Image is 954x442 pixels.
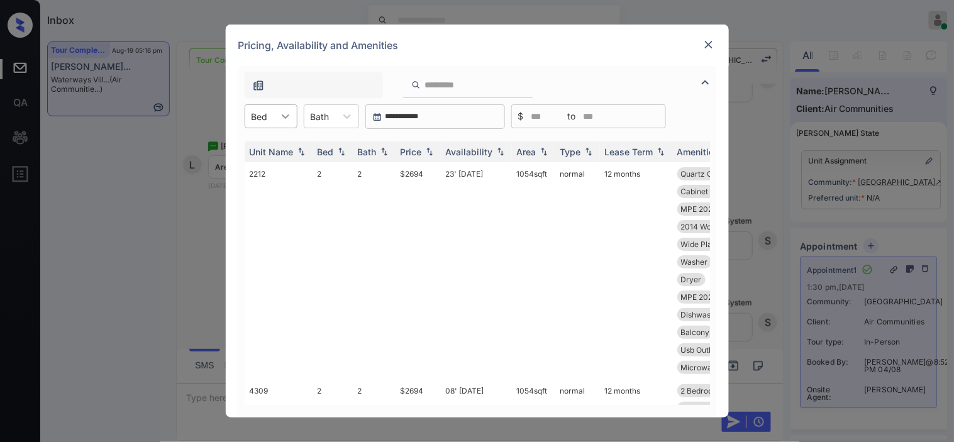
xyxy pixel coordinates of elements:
span: Microwave [681,404,721,413]
div: Pricing, Availability and Amenities [226,25,729,66]
span: Wide Plank Oak ... [681,240,745,249]
img: sorting [378,148,391,157]
img: sorting [582,148,595,157]
span: MPE 2025 Fitnes... [681,292,746,302]
td: $2694 [396,162,441,379]
td: 1054 sqft [512,162,555,379]
span: Washer [681,257,708,267]
td: 2 [313,162,353,379]
span: MPE 2023 Dog Pa... [681,204,751,214]
span: 2 Bedroom K&B [681,386,737,395]
td: 12 months [600,162,672,379]
td: 23' [DATE] [441,162,512,379]
div: Availability [446,146,493,157]
div: Amenities [677,146,719,157]
img: sorting [423,148,436,157]
div: Lease Term [605,146,653,157]
span: Quartz Countert... [681,169,745,179]
span: 2014 Wood Floor... [681,222,746,231]
span: $ [518,109,524,123]
img: icon-zuma [698,75,713,90]
img: sorting [655,148,667,157]
img: icon-zuma [252,79,265,92]
div: Bed [318,146,334,157]
img: sorting [494,148,507,157]
div: Area [517,146,536,157]
span: Microwave [681,363,721,372]
div: Bath [358,146,377,157]
div: Unit Name [250,146,294,157]
td: 2 [353,162,396,379]
span: Balcony [681,328,710,337]
span: to [568,109,576,123]
div: Price [401,146,422,157]
img: sorting [538,148,550,157]
img: sorting [295,148,308,157]
td: 2212 [245,162,313,379]
img: icon-zuma [411,79,421,91]
span: Usb Outlet [681,345,718,355]
img: close [702,38,715,51]
span: Dryer [681,275,702,284]
td: normal [555,162,600,379]
span: Cabinet Accent ... [681,187,743,196]
span: Dishwasher [681,310,723,319]
div: Type [560,146,581,157]
img: sorting [335,148,348,157]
